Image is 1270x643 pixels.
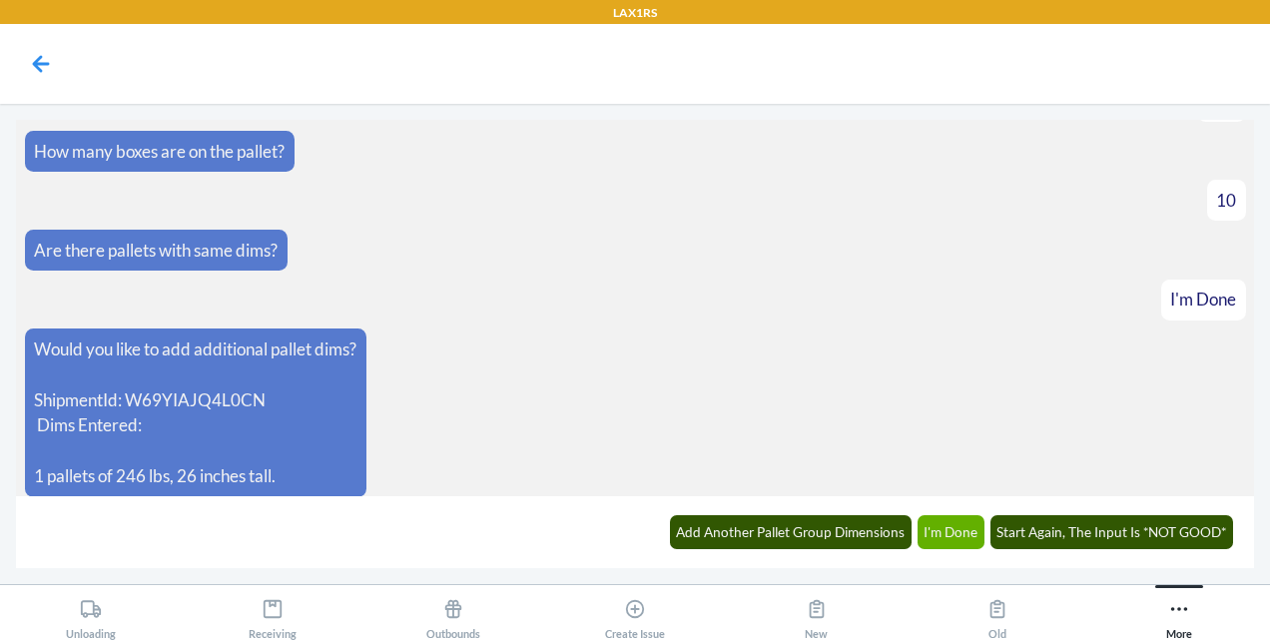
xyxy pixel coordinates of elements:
[34,463,356,489] p: 1 pallets of 246 lbs, 26 inches tall.
[34,336,356,362] p: Would you like to add additional pallet dims?
[182,585,363,640] button: Receiving
[249,590,297,640] div: Receiving
[726,585,908,640] button: New
[990,515,1234,549] button: Start Again, The Input Is *NOT GOOD*
[1166,590,1192,640] div: More
[908,585,1089,640] button: Old
[805,590,828,640] div: New
[34,387,356,438] p: ShipmentId: W69YIAJQ4L0CN Dims Entered:
[426,590,480,640] div: Outbounds
[918,515,985,549] button: I'm Done
[613,4,657,22] p: LAX1RS
[66,590,116,640] div: Unloading
[605,590,665,640] div: Create Issue
[1216,190,1236,211] span: 10
[670,515,913,549] button: Add Another Pallet Group Dimensions
[1088,585,1270,640] button: More
[34,238,278,264] p: Are there pallets with same dims?
[544,585,726,640] button: Create Issue
[986,590,1008,640] div: Old
[34,139,285,165] p: How many boxes are on the pallet?
[362,585,544,640] button: Outbounds
[1170,289,1236,310] span: I'm Done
